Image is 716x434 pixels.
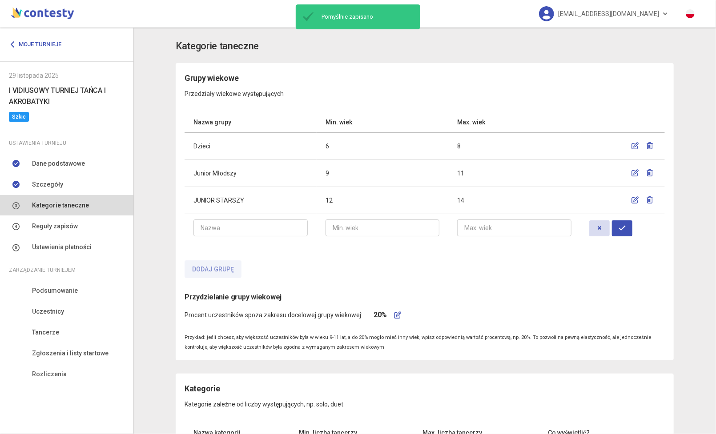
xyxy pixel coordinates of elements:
span: Podsumowanie [32,286,78,295]
img: number-4 [12,223,20,231]
span: Zgłoszenia i listy startowe [32,348,109,358]
h6: 20% [374,309,387,320]
span: Kategorie taneczne [32,200,89,210]
span: Ustawienia płatności [32,242,92,252]
button: Dodaj grupę [185,260,241,278]
span: Szkic [9,112,29,122]
p: Kategorie zależne od liczby występujących, np. solo, duet [185,395,665,409]
td: Dzieci [185,132,317,159]
small: Przykład: jeśli chcesz, aby większość uczestników była w wieku 9-11 lat, a do 20% mogło mieć inny... [185,334,651,350]
span: Reguły zapisów [32,221,78,231]
td: 6 [317,132,449,159]
div: 29 listopada 2025 [9,71,125,80]
td: 12 [317,187,449,214]
div: Ustawienia turnieju [9,138,125,148]
td: 11 [448,159,580,187]
span: Zarządzanie turniejem [9,265,76,275]
img: number-5 [12,244,20,251]
td: 14 [448,187,580,214]
h6: I VIDIUSOWY TURNIEJ TAŃCA I AKROBATYKI [9,85,125,107]
td: 8 [448,132,580,159]
app-title: settings-categories.title [176,39,674,54]
span: Procent uczestników spoza zakresu docelowej grupy wiekowej: [185,310,362,320]
h3: Kategorie taneczne [176,39,259,54]
img: number-3 [12,202,20,210]
th: Min. wiek [317,112,449,133]
span: Grupy wiekowe [185,73,239,83]
span: Pomyślnie zapisano [317,13,417,21]
span: Kategorie [185,384,220,393]
p: Przedziały wiekowe występujących [185,84,665,99]
span: Szczegóły [32,179,63,189]
span: Dane podstawowe [32,159,85,168]
th: Nazwa grupy [185,112,317,133]
span: [EMAIL_ADDRESS][DOMAIN_NAME] [559,4,660,23]
h6: Przydzielanie grupy wiekowej [185,291,665,303]
span: Rozliczenia [32,369,67,379]
span: Uczestnicy [32,307,64,316]
td: JUNIOR STARSZY [185,187,317,214]
span: Tancerze [32,327,59,337]
th: Max. wiek [448,112,580,133]
a: Moje turnieje [9,36,68,52]
td: Junior Młodszy [185,159,317,187]
td: 9 [317,159,449,187]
